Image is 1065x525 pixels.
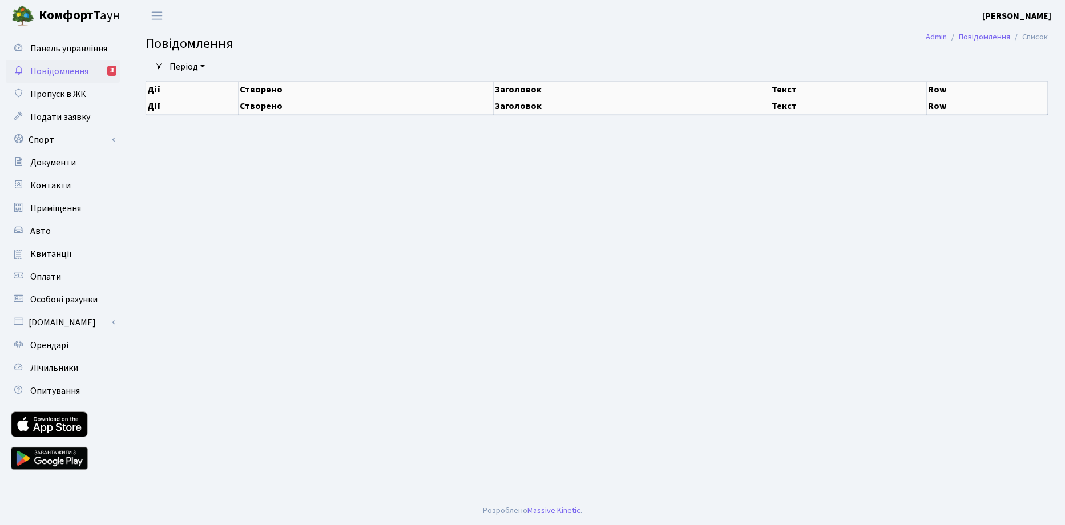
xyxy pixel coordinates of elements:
[146,34,233,54] span: Повідомлення
[30,248,72,260] span: Квитанції
[39,6,120,26] span: Таун
[6,60,120,83] a: Повідомлення3
[30,179,71,192] span: Контакти
[483,504,582,517] div: Розроблено .
[770,98,927,114] th: Текст
[527,504,580,516] a: Massive Kinetic
[982,10,1051,22] b: [PERSON_NAME]
[146,98,239,114] th: Дії
[6,197,120,220] a: Приміщення
[6,37,120,60] a: Панель управління
[238,98,493,114] th: Створено
[30,225,51,237] span: Авто
[926,98,1047,114] th: Row
[926,81,1047,98] th: Row
[238,81,493,98] th: Створено
[6,265,120,288] a: Оплати
[30,65,88,78] span: Повідомлення
[30,88,86,100] span: Пропуск в ЖК
[6,106,120,128] a: Подати заявку
[926,31,947,43] a: Admin
[30,42,107,55] span: Панель управління
[143,6,171,25] button: Переключити навігацію
[30,156,76,169] span: Документи
[30,339,68,352] span: Орендарі
[6,243,120,265] a: Квитанції
[959,31,1010,43] a: Повідомлення
[6,128,120,151] a: Спорт
[165,57,209,76] a: Період
[30,270,61,283] span: Оплати
[909,25,1065,49] nav: breadcrumb
[6,288,120,311] a: Особові рахунки
[6,357,120,379] a: Лічильники
[493,81,770,98] th: Заголовок
[770,81,927,98] th: Текст
[39,6,94,25] b: Комфорт
[6,311,120,334] a: [DOMAIN_NAME]
[30,385,80,397] span: Опитування
[107,66,116,76] div: 3
[982,9,1051,23] a: [PERSON_NAME]
[6,83,120,106] a: Пропуск в ЖК
[6,334,120,357] a: Орендарі
[30,293,98,306] span: Особові рахунки
[30,111,90,123] span: Подати заявку
[6,220,120,243] a: Авто
[6,379,120,402] a: Опитування
[493,98,770,114] th: Заголовок
[30,362,78,374] span: Лічильники
[146,81,239,98] th: Дії
[30,202,81,215] span: Приміщення
[1010,31,1048,43] li: Список
[6,151,120,174] a: Документи
[11,5,34,27] img: logo.png
[6,174,120,197] a: Контакти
